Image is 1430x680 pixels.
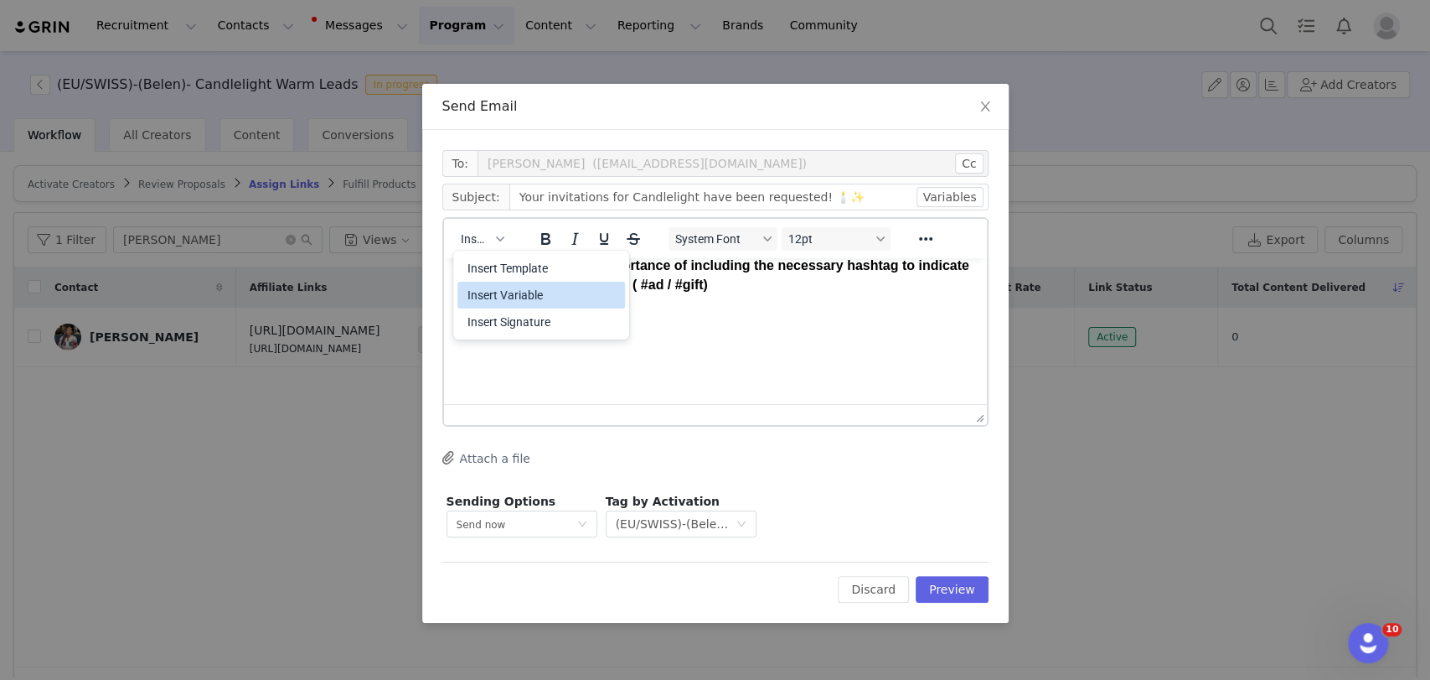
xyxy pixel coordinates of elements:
[787,232,870,246] span: 12pt
[467,285,618,305] div: Insert Variable
[969,405,987,425] div: Press the Up and Down arrow keys to resize the editor.
[442,97,989,116] div: Send Email
[442,448,530,468] button: Attach a file
[838,576,909,603] button: Discard
[457,309,625,335] div: Insert Signature
[589,227,617,251] button: Underline
[962,84,1009,131] button: Close
[618,227,647,251] button: Strikethrough
[442,184,509,210] span: Subject:
[467,258,618,278] div: Insert Template
[668,227,777,251] button: Fonts
[530,227,559,251] button: Bold
[577,519,587,531] i: icon: down
[442,150,478,177] span: To:
[978,100,992,113] i: icon: close
[781,227,890,251] button: Font sizes
[457,519,506,531] span: Send now
[457,255,625,282] div: Insert Template
[1348,623,1388,663] iframe: Intercom live chat
[444,258,987,404] iframe: Rich Text Area
[674,232,756,246] span: System Font
[560,227,588,251] button: Italic
[911,227,939,251] button: Reveal or hide additional toolbar items
[447,495,556,508] span: Sending Options
[454,227,510,251] button: Insert
[606,495,720,508] span: Tag by Activation
[1382,623,1402,636] span: 10
[616,511,736,537] div: (EU/SWISS)-(Belen)- Candlelight Warm Leads
[467,312,618,332] div: Insert Signature
[461,232,490,246] span: Insert
[457,282,625,309] div: Insert Variable
[509,184,989,210] input: Add a subject line
[916,576,989,603] button: Preview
